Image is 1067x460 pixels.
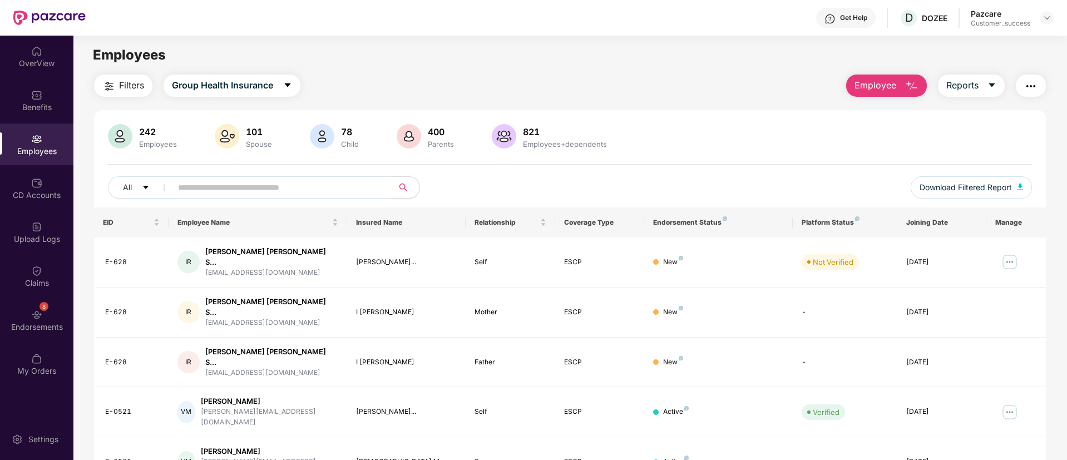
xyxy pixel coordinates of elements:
[971,19,1030,28] div: Customer_success
[793,288,897,338] td: -
[492,124,516,149] img: svg+xml;base64,PHN2ZyB4bWxucz0iaHR0cDovL3d3dy53My5vcmcvMjAwMC9zdmciIHhtbG5zOnhsaW5rPSJodHRwOi8vd3...
[31,221,42,233] img: svg+xml;base64,PHN2ZyBpZD0iVXBsb2FkX0xvZ3MiIGRhdGEtbmFtZT0iVXBsb2FkIExvZ3MiIHhtbG5zPSJodHRwOi8vd3...
[564,407,635,417] div: ESCP
[897,207,986,238] th: Joining Date
[663,307,683,318] div: New
[215,124,239,149] img: svg+xml;base64,PHN2ZyB4bWxucz0iaHR0cDovL3d3dy53My5vcmcvMjAwMC9zdmciIHhtbG5zOnhsaW5rPSJodHRwOi8vd3...
[564,357,635,368] div: ESCP
[169,207,347,238] th: Employee Name
[105,307,160,318] div: E-628
[172,78,273,92] span: Group Health Insurance
[356,257,457,268] div: [PERSON_NAME]...
[31,46,42,57] img: svg+xml;base64,PHN2ZyBpZD0iSG9tZSIgeG1sbnM9Imh0dHA6Ly93d3cudzMub3JnLzIwMDAvc3ZnIiB3aWR0aD0iMjAiIG...
[793,338,897,388] td: -
[108,176,176,199] button: Allcaret-down
[356,307,457,318] div: I [PERSON_NAME]
[201,446,338,457] div: [PERSON_NAME]
[684,406,689,410] img: svg+xml;base64,PHN2ZyB4bWxucz0iaHR0cDovL3d3dy53My5vcmcvMjAwMC9zdmciIHdpZHRoPSI4IiBoZWlnaHQ9IjgiIH...
[564,307,635,318] div: ESCP
[1001,403,1019,421] img: manageButton
[521,140,609,149] div: Employees+dependents
[137,140,179,149] div: Employees
[177,218,330,227] span: Employee Name
[475,357,546,368] div: Father
[679,256,683,260] img: svg+xml;base64,PHN2ZyB4bWxucz0iaHR0cDovL3d3dy53My5vcmcvMjAwMC9zdmciIHdpZHRoPSI4IiBoZWlnaHQ9IjgiIH...
[205,368,338,378] div: [EMAIL_ADDRESS][DOMAIN_NAME]
[94,75,152,97] button: Filters
[201,407,338,428] div: [PERSON_NAME][EMAIL_ADDRESS][DOMAIN_NAME]
[205,246,338,268] div: [PERSON_NAME] [PERSON_NAME] S...
[105,257,160,268] div: E-628
[142,184,150,192] span: caret-down
[108,124,132,149] img: svg+xml;base64,PHN2ZyB4bWxucz0iaHR0cDovL3d3dy53My5vcmcvMjAwMC9zdmciIHhtbG5zOnhsaW5rPSJodHRwOi8vd3...
[426,126,456,137] div: 400
[339,126,361,137] div: 78
[475,407,546,417] div: Self
[283,81,292,91] span: caret-down
[905,11,913,24] span: D
[310,124,334,149] img: svg+xml;base64,PHN2ZyB4bWxucz0iaHR0cDovL3d3dy53My5vcmcvMjAwMC9zdmciIHhtbG5zOnhsaW5rPSJodHRwOi8vd3...
[824,13,836,24] img: svg+xml;base64,PHN2ZyBpZD0iSGVscC0zMngzMiIgeG1sbnM9Imh0dHA6Ly93d3cudzMub3JnLzIwMDAvc3ZnIiB3aWR0aD...
[475,218,537,227] span: Relationship
[205,347,338,368] div: [PERSON_NAME] [PERSON_NAME] S...
[392,176,420,199] button: search
[475,257,546,268] div: Self
[466,207,555,238] th: Relationship
[177,251,200,273] div: IR
[103,218,151,227] span: EID
[1024,80,1038,93] img: svg+xml;base64,PHN2ZyB4bWxucz0iaHR0cDovL3d3dy53My5vcmcvMjAwMC9zdmciIHdpZHRoPSIyNCIgaGVpZ2h0PSIyNC...
[854,78,896,92] span: Employee
[922,13,947,23] div: DOZEE
[1043,13,1051,22] img: svg+xml;base64,PHN2ZyBpZD0iRHJvcGRvd24tMzJ4MzIiIHhtbG5zPSJodHRwOi8vd3d3LnczLm9yZy8yMDAwL3N2ZyIgd2...
[356,407,457,417] div: [PERSON_NAME]...
[93,47,166,63] span: Employees
[201,396,338,407] div: [PERSON_NAME]
[105,357,160,368] div: E-628
[920,181,1012,194] span: Download Filtered Report
[339,140,361,149] div: Child
[564,257,635,268] div: ESCP
[813,256,853,268] div: Not Verified
[31,265,42,276] img: svg+xml;base64,PHN2ZyBpZD0iQ2xhaW0iIHhtbG5zPSJodHRwOi8vd3d3LnczLm9yZy8yMDAwL3N2ZyIgd2lkdGg9IjIwIi...
[906,257,977,268] div: [DATE]
[1017,184,1023,190] img: svg+xml;base64,PHN2ZyB4bWxucz0iaHR0cDovL3d3dy53My5vcmcvMjAwMC9zdmciIHhtbG5zOnhsaW5rPSJodHRwOi8vd3...
[855,216,859,221] img: svg+xml;base64,PHN2ZyB4bWxucz0iaHR0cDovL3d3dy53My5vcmcvMjAwMC9zdmciIHdpZHRoPSI4IiBoZWlnaHQ9IjgiIH...
[205,318,338,328] div: [EMAIL_ADDRESS][DOMAIN_NAME]
[397,124,421,149] img: svg+xml;base64,PHN2ZyB4bWxucz0iaHR0cDovL3d3dy53My5vcmcvMjAwMC9zdmciIHhtbG5zOnhsaW5rPSJodHRwOi8vd3...
[846,75,927,97] button: Employee
[119,78,144,92] span: Filters
[177,301,200,323] div: IR
[164,75,300,97] button: Group Health Insurancecaret-down
[13,11,86,25] img: New Pazcare Logo
[356,357,457,368] div: I [PERSON_NAME]
[205,268,338,278] div: [EMAIL_ADDRESS][DOMAIN_NAME]
[123,181,132,194] span: All
[102,80,116,93] img: svg+xml;base64,PHN2ZyB4bWxucz0iaHR0cDovL3d3dy53My5vcmcvMjAwMC9zdmciIHdpZHRoPSIyNCIgaGVpZ2h0PSIyNC...
[679,306,683,310] img: svg+xml;base64,PHN2ZyB4bWxucz0iaHR0cDovL3d3dy53My5vcmcvMjAwMC9zdmciIHdpZHRoPSI4IiBoZWlnaHQ9IjgiIH...
[555,207,644,238] th: Coverage Type
[31,90,42,101] img: svg+xml;base64,PHN2ZyBpZD0iQmVuZWZpdHMiIHhtbG5zPSJodHRwOi8vd3d3LnczLm9yZy8yMDAwL3N2ZyIgd2lkdGg9Ij...
[905,80,918,93] img: svg+xml;base64,PHN2ZyB4bWxucz0iaHR0cDovL3d3dy53My5vcmcvMjAwMC9zdmciIHhtbG5zOnhsaW5rPSJodHRwOi8vd3...
[31,133,42,145] img: svg+xml;base64,PHN2ZyBpZD0iRW1wbG95ZWVzIiB4bWxucz0iaHR0cDovL3d3dy53My5vcmcvMjAwMC9zdmciIHdpZHRoPS...
[679,356,683,360] img: svg+xml;base64,PHN2ZyB4bWxucz0iaHR0cDovL3d3dy53My5vcmcvMjAwMC9zdmciIHdpZHRoPSI4IiBoZWlnaHQ9IjgiIH...
[986,207,1046,238] th: Manage
[938,75,1005,97] button: Reportscaret-down
[987,81,996,91] span: caret-down
[31,309,42,320] img: svg+xml;base64,PHN2ZyBpZD0iRW5kb3JzZW1lbnRzIiB4bWxucz0iaHR0cDovL3d3dy53My5vcmcvMjAwMC9zdmciIHdpZH...
[205,296,338,318] div: [PERSON_NAME] [PERSON_NAME] S...
[39,302,48,311] div: 8
[1001,253,1019,271] img: manageButton
[25,434,62,445] div: Settings
[723,216,727,221] img: svg+xml;base64,PHN2ZyB4bWxucz0iaHR0cDovL3d3dy53My5vcmcvMjAwMC9zdmciIHdpZHRoPSI4IiBoZWlnaHQ9IjgiIH...
[244,126,274,137] div: 101
[94,207,169,238] th: EID
[31,353,42,364] img: svg+xml;base64,PHN2ZyBpZD0iTXlfT3JkZXJzIiBkYXRhLW5hbWU9Ik15IE9yZGVycyIgeG1sbnM9Imh0dHA6Ly93d3cudz...
[906,357,977,368] div: [DATE]
[426,140,456,149] div: Parents
[906,307,977,318] div: [DATE]
[813,407,839,418] div: Verified
[137,126,179,137] div: 242
[392,183,414,192] span: search
[31,177,42,189] img: svg+xml;base64,PHN2ZyBpZD0iQ0RfQWNjb3VudHMiIGRhdGEtbmFtZT0iQ0QgQWNjb3VudHMiIHhtbG5zPSJodHRwOi8vd3...
[911,176,1032,199] button: Download Filtered Report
